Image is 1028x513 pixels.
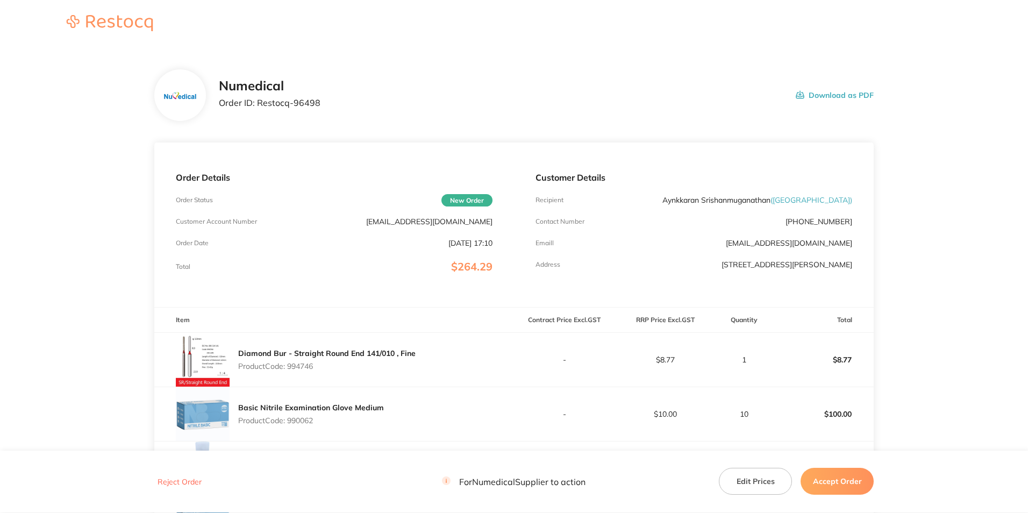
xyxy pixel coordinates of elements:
th: Total [773,308,874,333]
h2: Numedical [219,79,320,94]
p: $100.00 [774,401,873,427]
p: Customer Account Number [176,218,257,225]
p: Total [176,263,190,270]
p: Customer Details [536,173,852,182]
p: Order Date [176,239,209,247]
span: ( [GEOGRAPHIC_DATA] ) [770,195,852,205]
th: RRP Price Excl. GST [615,308,715,333]
p: [STREET_ADDRESS][PERSON_NAME] [722,260,852,269]
p: 1 [716,355,773,364]
button: Reject Order [154,478,205,487]
p: Order Details [176,173,492,182]
a: Restocq logo [56,15,163,33]
button: Edit Prices [719,468,792,495]
span: $264.29 [451,260,492,273]
p: Product Code: 990062 [238,416,384,425]
a: [EMAIL_ADDRESS][DOMAIN_NAME] [726,238,852,248]
a: Diamond Bur - Straight Round End 141/010 , Fine [238,348,416,358]
img: Restocq logo [56,15,163,31]
p: Order ID: Restocq- 96498 [219,98,320,108]
img: ajlwMDBqcA [176,441,230,495]
p: [EMAIL_ADDRESS][DOMAIN_NAME] [366,217,492,226]
p: Recipient [536,196,563,204]
a: Basic Nitrile Examination Glove Medium [238,403,384,412]
p: - [515,355,614,364]
p: Contact Number [536,218,584,225]
p: $10.00 [615,410,715,418]
p: Order Status [176,196,213,204]
p: 10 [716,410,773,418]
p: $8.77 [774,347,873,373]
p: [DATE] 17:10 [448,239,492,247]
p: [PHONE_NUMBER] [786,217,852,226]
img: bTgzdmk4dA [162,89,197,102]
p: Emaill [536,239,554,247]
th: Quantity [716,308,773,333]
p: Address [536,261,560,268]
p: $8.77 [615,355,715,364]
button: Download as PDF [796,79,874,112]
img: bG44dnAyaw [176,333,230,387]
p: Aynkkaran Srishanmuganathan [662,196,852,204]
p: For Numedical Supplier to action [442,477,586,487]
button: Accept Order [801,468,874,495]
span: New Order [441,194,492,206]
th: Contract Price Excl. GST [514,308,615,333]
th: Item [154,308,514,333]
p: - [515,410,614,418]
img: NG15dGg4ZQ [176,387,230,441]
p: Product Code: 994746 [238,362,416,370]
